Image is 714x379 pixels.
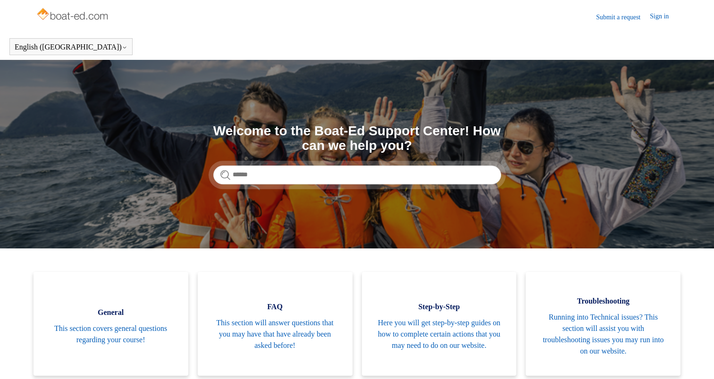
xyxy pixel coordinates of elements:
[650,11,678,23] a: Sign in
[212,301,338,313] span: FAQ
[540,312,666,357] span: Running into Technical issues? This section will assist you with troubleshooting issues you may r...
[15,43,127,51] button: English ([GEOGRAPHIC_DATA])
[34,272,188,376] a: General This section covers general questions regarding your course!
[540,296,666,307] span: Troubleshooting
[682,347,707,372] div: Live chat
[596,12,650,22] a: Submit a request
[376,301,503,313] span: Step-by-Step
[212,317,338,351] span: This section will answer questions that you may have that have already been asked before!
[213,165,501,184] input: Search
[48,307,174,318] span: General
[376,317,503,351] span: Here you will get step-by-step guides on how to complete certain actions that you may need to do ...
[213,124,501,153] h1: Welcome to the Boat-Ed Support Center! How can we help you?
[36,6,111,25] img: Boat-Ed Help Center home page
[198,272,353,376] a: FAQ This section will answer questions that you may have that have already been asked before!
[48,323,174,346] span: This section covers general questions regarding your course!
[362,272,517,376] a: Step-by-Step Here you will get step-by-step guides on how to complete certain actions that you ma...
[526,272,680,376] a: Troubleshooting Running into Technical issues? This section will assist you with troubleshooting ...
